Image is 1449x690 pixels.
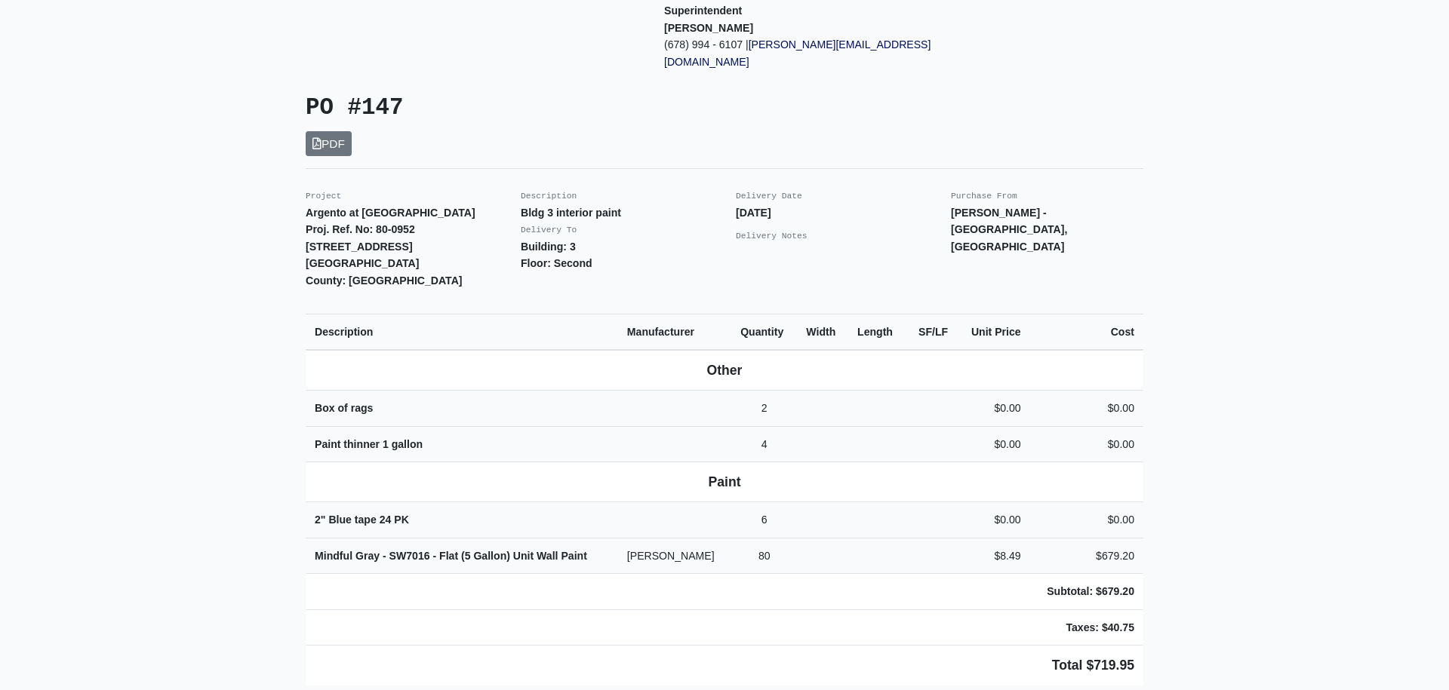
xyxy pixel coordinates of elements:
b: Other [707,363,743,378]
strong: [STREET_ADDRESS] [306,241,413,253]
td: $0.00 [1030,502,1143,538]
small: Delivery Notes [736,232,808,241]
small: Delivery Date [736,192,802,201]
td: $0.00 [957,391,1029,427]
span: Superintendent [664,5,742,17]
small: Project [306,192,341,201]
th: Manufacturer [618,314,731,350]
strong: [PERSON_NAME] [664,22,753,34]
small: Purchase From [951,192,1017,201]
strong: Paint thinner 1 gallon [315,438,423,450]
td: $8.49 [957,538,1029,574]
strong: Bldg 3 interior paint [521,207,621,219]
strong: [GEOGRAPHIC_DATA] [306,257,419,269]
strong: Proj. Ref. No: 80-0952 [306,223,415,235]
b: Paint [708,474,740,489]
td: 6 [731,502,797,538]
td: $0.00 [1030,426,1143,462]
a: PDF [306,131,352,156]
td: $0.00 [957,426,1029,462]
td: Taxes: $40.75 [1030,609,1143,646]
th: Description [306,314,618,350]
p: (678) 994 - 6107 | [664,36,1000,70]
small: Description [521,192,577,201]
td: 80 [731,538,797,574]
td: 2 [731,391,797,427]
th: Quantity [731,314,797,350]
strong: 2" Blue tape 24 PK [315,514,409,526]
th: Unit Price [957,314,1029,350]
th: Width [797,314,848,350]
strong: Argento at [GEOGRAPHIC_DATA] [306,207,475,219]
strong: County: [GEOGRAPHIC_DATA] [306,274,463,287]
td: Subtotal: $679.20 [1030,574,1143,610]
th: Cost [1030,314,1143,350]
th: Length [848,314,906,350]
td: [PERSON_NAME] [618,538,731,574]
th: SF/LF [906,314,957,350]
p: [PERSON_NAME] - [GEOGRAPHIC_DATA], [GEOGRAPHIC_DATA] [951,204,1143,256]
small: Delivery To [521,225,577,235]
strong: [DATE] [736,207,771,219]
strong: Mindful Gray - SW7016 - Flat (5 Gallon) Unit Wall Paint [315,550,587,562]
h3: PO #147 [306,94,713,122]
td: Total $719.95 [306,646,1143,685]
td: $0.00 [957,502,1029,538]
strong: Building: 3 [521,241,576,253]
a: [PERSON_NAME][EMAIL_ADDRESS][DOMAIN_NAME] [664,38,931,68]
td: $0.00 [1030,391,1143,427]
td: $679.20 [1030,538,1143,574]
strong: Floor: Second [521,257,592,269]
strong: Box of rags [315,402,373,414]
td: 4 [731,426,797,462]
